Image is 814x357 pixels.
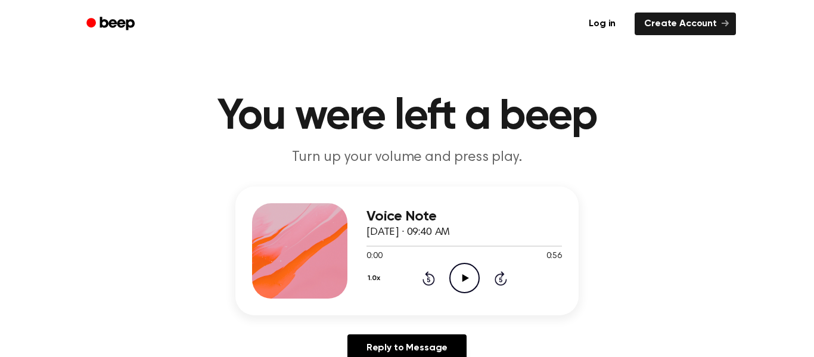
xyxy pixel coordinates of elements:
span: [DATE] · 09:40 AM [366,227,450,238]
a: Create Account [635,13,736,35]
a: Log in [577,10,627,38]
span: 0:00 [366,250,382,263]
span: 0:56 [546,250,562,263]
a: Beep [78,13,145,36]
button: 1.0x [366,268,384,288]
h1: You were left a beep [102,95,712,138]
p: Turn up your volume and press play. [178,148,636,167]
h3: Voice Note [366,209,562,225]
